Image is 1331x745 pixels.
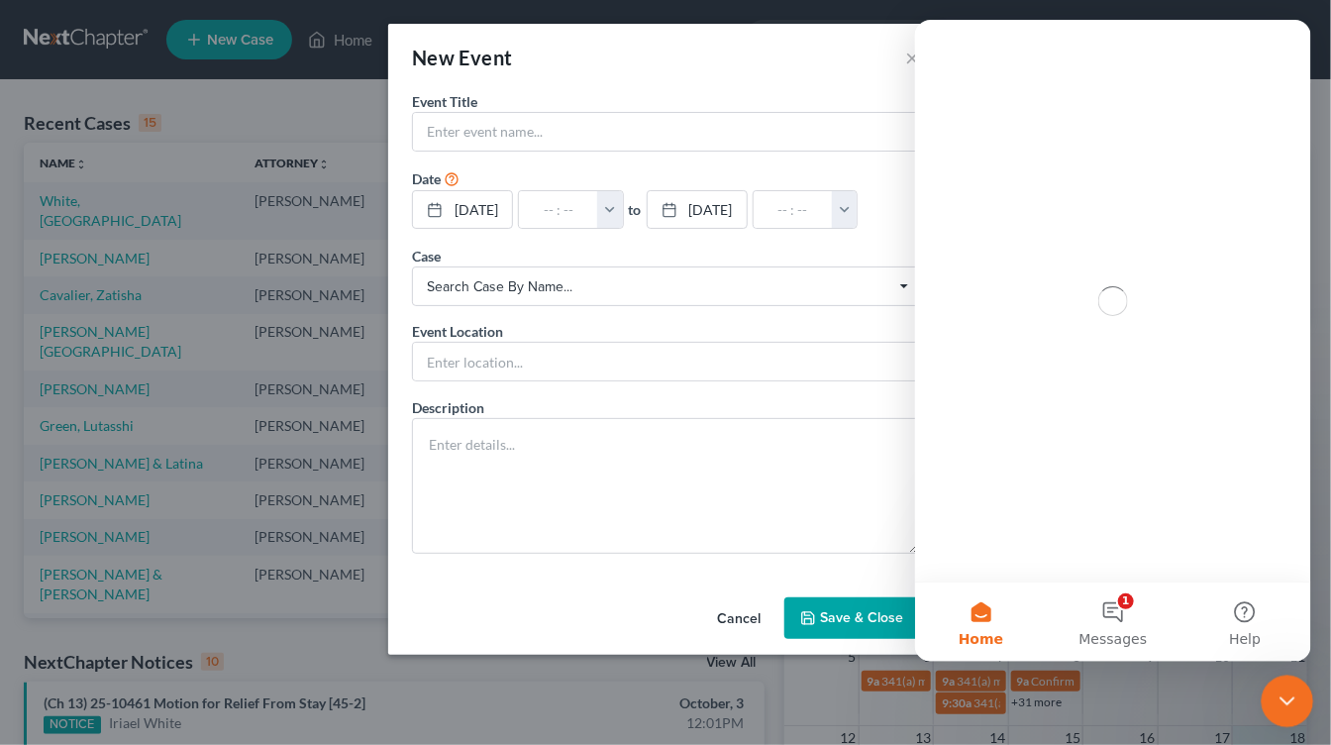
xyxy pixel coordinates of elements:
[519,191,598,229] input: -- : --
[1262,676,1314,728] iframe: Intercom live chat
[413,343,918,380] input: Enter location...
[412,266,919,306] span: Select box activate
[413,191,512,229] a: [DATE]
[784,597,919,639] button: Save & Close
[412,246,441,266] label: Case
[413,113,918,151] input: Enter event name...
[412,168,441,189] label: Date
[754,191,833,229] input: -- : --
[412,46,513,69] span: New Event
[412,321,503,342] label: Event Location
[629,199,642,220] label: to
[915,20,1311,662] iframe: Intercom live chat
[905,46,919,69] button: ×
[648,191,747,229] a: [DATE]
[701,599,776,639] button: Cancel
[412,397,484,418] label: Description
[427,276,904,297] span: Search case by name...
[412,93,477,110] span: Event Title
